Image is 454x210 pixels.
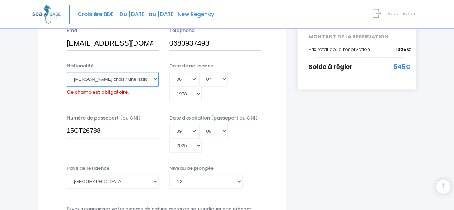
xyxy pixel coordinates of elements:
[308,46,370,53] span: Prix total de la réservation
[67,62,94,70] label: Nationalité
[67,87,129,96] label: Ce champ est obligatoire.
[308,62,352,71] span: Solde à régler
[67,27,80,34] label: Email
[78,10,214,18] span: Croisière BDE - Du [DATE] au [DATE] New Regency
[67,165,109,172] label: Pays de résidence
[385,10,417,17] span: Déconnexion
[393,62,411,72] span: 545€
[169,115,258,122] label: Date d'expiration (passeport ou CNI)
[395,46,411,53] span: 1 325€
[169,62,213,70] label: Date de naissance
[169,27,195,34] label: Téléphone
[169,165,214,172] label: Niveau de plongée
[303,33,411,41] span: MONTANT DE LA RÉSERVATION
[67,115,141,122] label: Numéro de passeport (ou CNI)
